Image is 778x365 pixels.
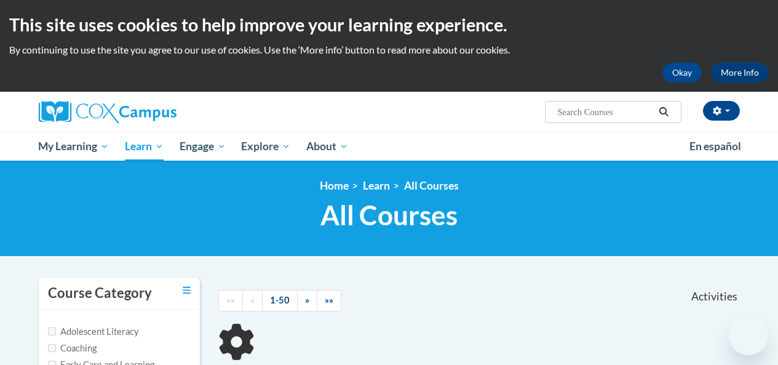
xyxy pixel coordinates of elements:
a: Next [297,290,317,311]
span: Activities [691,290,737,303]
span: Explore [241,139,290,154]
span: » [305,295,309,305]
span: Learn [125,139,164,154]
a: End [317,290,341,311]
span: About [306,139,348,154]
p: By continuing to use the site you agree to our use of cookies. Use the ‘More info’ button to read... [9,43,769,57]
img: Cox Campus [39,101,177,123]
a: About [298,132,356,161]
a: Toggle collapse [183,284,191,297]
span: Engage [180,139,226,154]
span: »» [325,295,333,305]
span: « [250,295,255,305]
label: Adolescent Literacy [48,325,139,339]
span: My Learning [38,139,109,154]
button: Okay [662,63,702,82]
h2: This site uses cookies to help improve your learning experience. [9,12,769,37]
input: Search Courses [556,105,654,119]
label: Coaching [48,342,97,355]
a: Cox Campus [39,101,260,123]
a: More Info [711,63,769,82]
span: All Courses [320,199,458,231]
a: Home [320,179,349,192]
a: Engage [172,132,234,161]
h3: Course Category [48,284,152,303]
a: 1-50 [262,290,298,311]
iframe: Button to launch messaging window [729,316,768,355]
a: All Courses [404,179,459,192]
a: Begining [218,290,243,311]
a: En español [681,134,749,159]
span: «« [226,295,235,305]
input: Checkbox for Options [48,327,56,335]
a: Learn [117,132,172,161]
a: My Learning [31,132,117,161]
a: Explore [233,132,298,161]
div: Main menu [30,132,749,161]
a: Previous [242,290,263,311]
input: Checkbox for Options [48,344,56,352]
button: Search [654,105,673,119]
span: En español [689,140,741,153]
button: Account Settings [703,101,740,121]
a: Learn [363,179,390,192]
